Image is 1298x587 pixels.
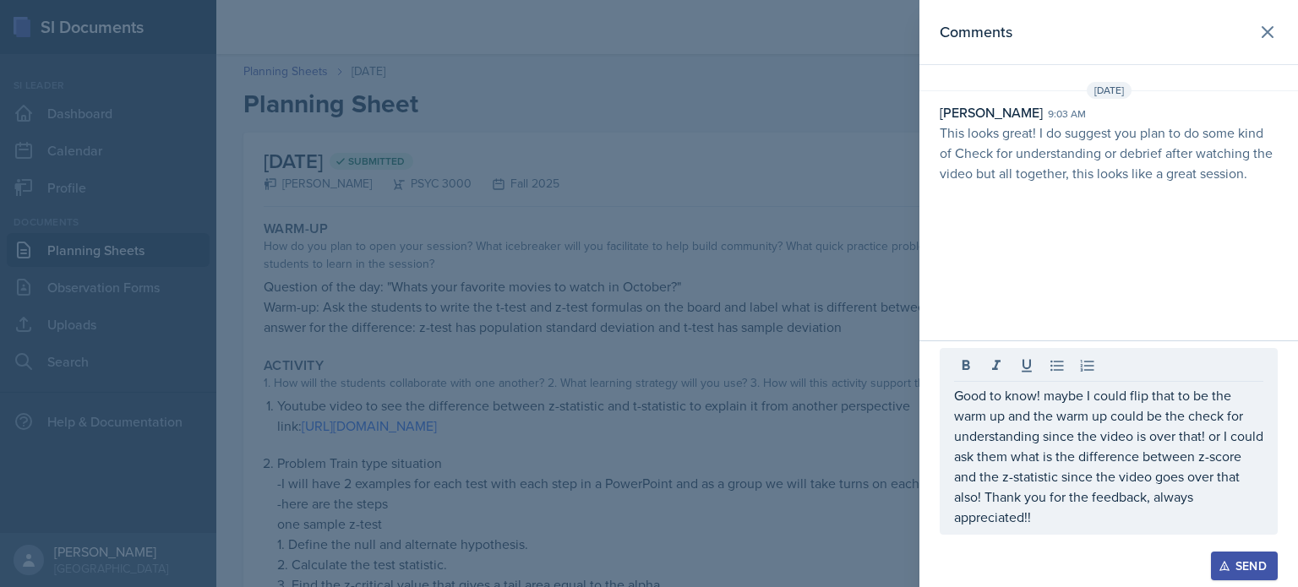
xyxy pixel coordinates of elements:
[1222,559,1267,573] div: Send
[940,102,1043,122] div: [PERSON_NAME]
[1211,552,1278,580] button: Send
[940,20,1012,44] h2: Comments
[1087,82,1132,99] span: [DATE]
[940,122,1278,183] p: This looks great! I do suggest you plan to do some kind of Check for understanding or debrief aft...
[1048,106,1086,122] div: 9:03 am
[954,385,1263,527] p: Good to know! maybe I could flip that to be the warm up and the warm up could be the check for un...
